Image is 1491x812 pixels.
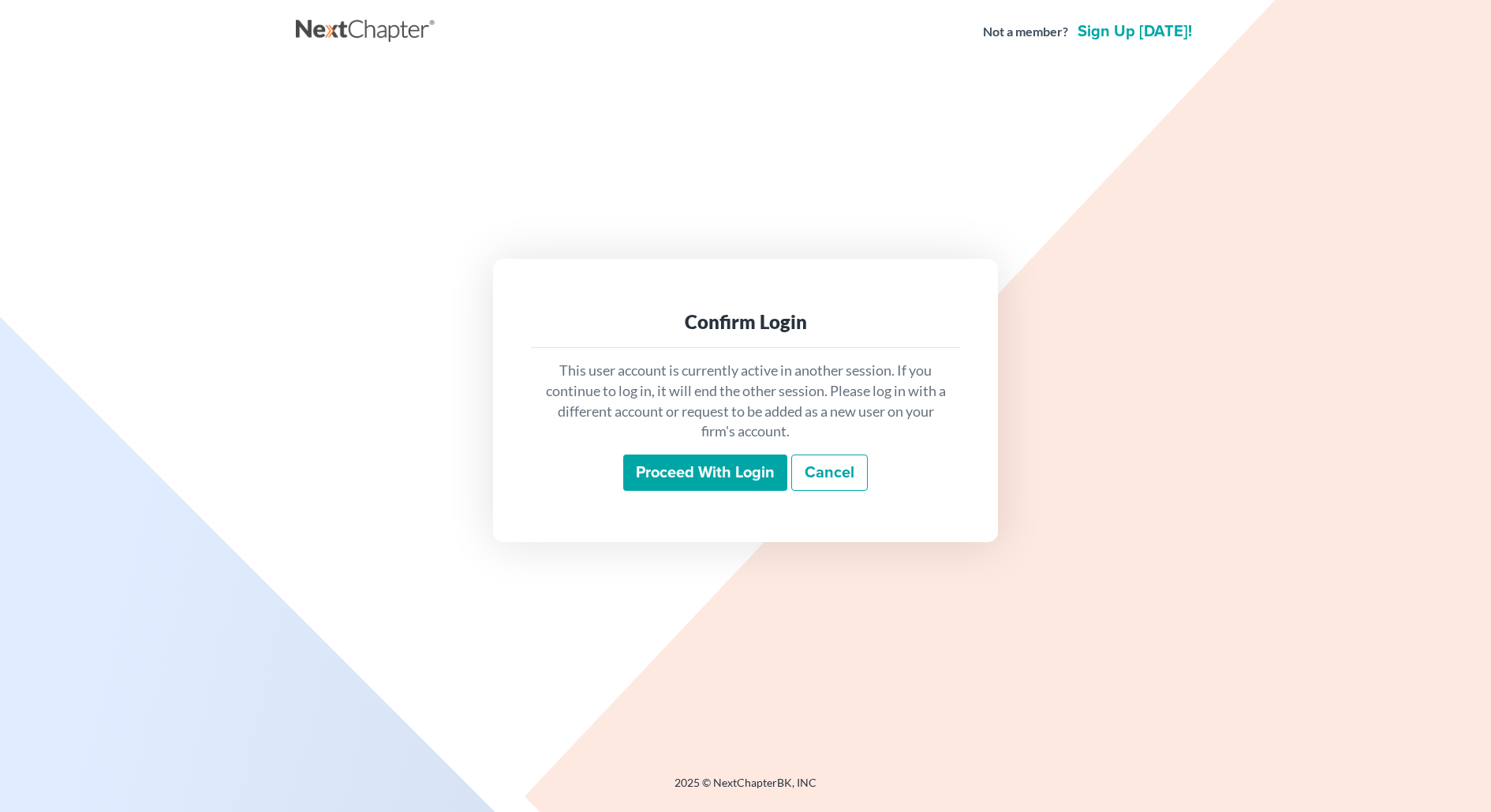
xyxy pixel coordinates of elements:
[544,309,947,335] div: Confirm Login
[296,775,1195,803] div: 2025 © NextChapterBK, INC
[1074,24,1195,39] a: Sign up [DATE]!
[983,23,1068,41] strong: Not a member?
[791,455,868,491] a: Cancel
[544,361,947,442] p: This user account is currently active in another session. If you continue to log in, it will end ...
[623,455,787,491] input: Proceed with login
